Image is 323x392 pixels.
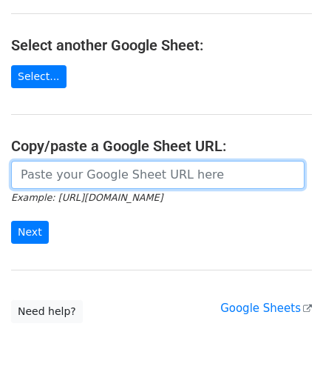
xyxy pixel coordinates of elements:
[11,300,83,323] a: Need help?
[11,137,312,155] h4: Copy/paste a Google Sheet URL:
[11,36,312,54] h4: Select another Google Sheet:
[220,302,312,315] a: Google Sheets
[249,321,323,392] iframe: Chat Widget
[11,192,163,203] small: Example: [URL][DOMAIN_NAME]
[11,221,49,244] input: Next
[11,161,305,189] input: Paste your Google Sheet URL here
[11,65,67,88] a: Select...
